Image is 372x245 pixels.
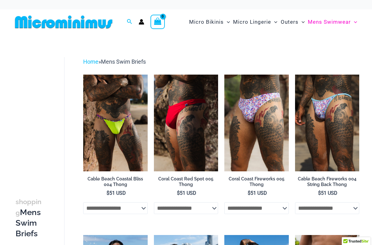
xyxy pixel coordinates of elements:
h2: Cable Beach Fireworks 004 String Back Thong [295,176,359,188]
span: Micro Bikinis [189,14,224,30]
a: Coral Coast Red Spot 005 Thong [154,176,218,190]
span: $ [248,190,250,196]
a: Mens SwimwearMenu ToggleMenu Toggle [306,12,359,32]
span: Menu Toggle [351,14,357,30]
bdi: 51 USD [107,190,126,196]
h2: Cable Beach Coastal Bliss 004 Thong [83,176,147,188]
span: $ [318,190,321,196]
a: Micro LingerieMenu ToggleMenu Toggle [231,12,279,32]
a: Micro BikinisMenu ToggleMenu Toggle [188,12,231,32]
a: Search icon link [127,18,132,26]
a: OutersMenu ToggleMenu Toggle [279,12,306,32]
span: Micro Lingerie [233,14,271,30]
bdi: 51 USD [177,190,196,196]
a: Coral Coast Red Spot 005 Thong 11Coral Coast Red Spot 005 Thong 12Coral Coast Red Spot 005 Thong 12 [154,75,218,171]
span: shopping [16,198,41,217]
bdi: 51 USD [318,190,337,196]
span: Mens Swimwear [308,14,351,30]
h2: Coral Coast Red Spot 005 Thong [154,176,218,188]
img: Cable Beach Fireworks 004 String Back Thong 06 [295,75,359,171]
a: Coral Coast Fireworks 005 Thong 01Coral Coast Fireworks 005 Thong 02Coral Coast Fireworks 005 Tho... [224,75,289,171]
a: Cable Beach Fireworks 004 String Back Thong 06Cable Beach Fireworks 004 String Back Thong 07Cable... [295,75,359,171]
span: Menu Toggle [224,14,230,30]
span: $ [107,190,109,196]
iframe: TrustedSite Certified [16,52,72,177]
a: View Shopping Cart, empty [150,15,165,29]
a: Cable Beach Coastal Bliss 004 Thong 04Cable Beach Coastal Bliss 004 Thong 05Cable Beach Coastal B... [83,75,147,171]
span: Menu Toggle [271,14,277,30]
a: Account icon link [139,19,144,25]
span: Menu Toggle [298,14,305,30]
img: Coral Coast Fireworks 005 Thong 01 [224,75,289,171]
img: Coral Coast Red Spot 005 Thong 11 [154,75,218,171]
nav: Site Navigation [187,12,360,32]
bdi: 51 USD [248,190,267,196]
h3: Mens Swim Briefs [16,196,42,239]
span: Mens Swim Briefs [101,58,146,65]
a: Home [83,58,98,65]
span: Outers [281,14,298,30]
a: Cable Beach Coastal Bliss 004 Thong [83,176,147,190]
h2: Coral Coast Fireworks 005 Thong [224,176,289,188]
span: » [83,58,146,65]
a: Cable Beach Fireworks 004 String Back Thong [295,176,359,190]
a: Coral Coast Fireworks 005 Thong [224,176,289,190]
img: MM SHOP LOGO FLAT [12,15,115,29]
img: Cable Beach Coastal Bliss 004 Thong 04 [83,75,147,171]
span: $ [177,190,180,196]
